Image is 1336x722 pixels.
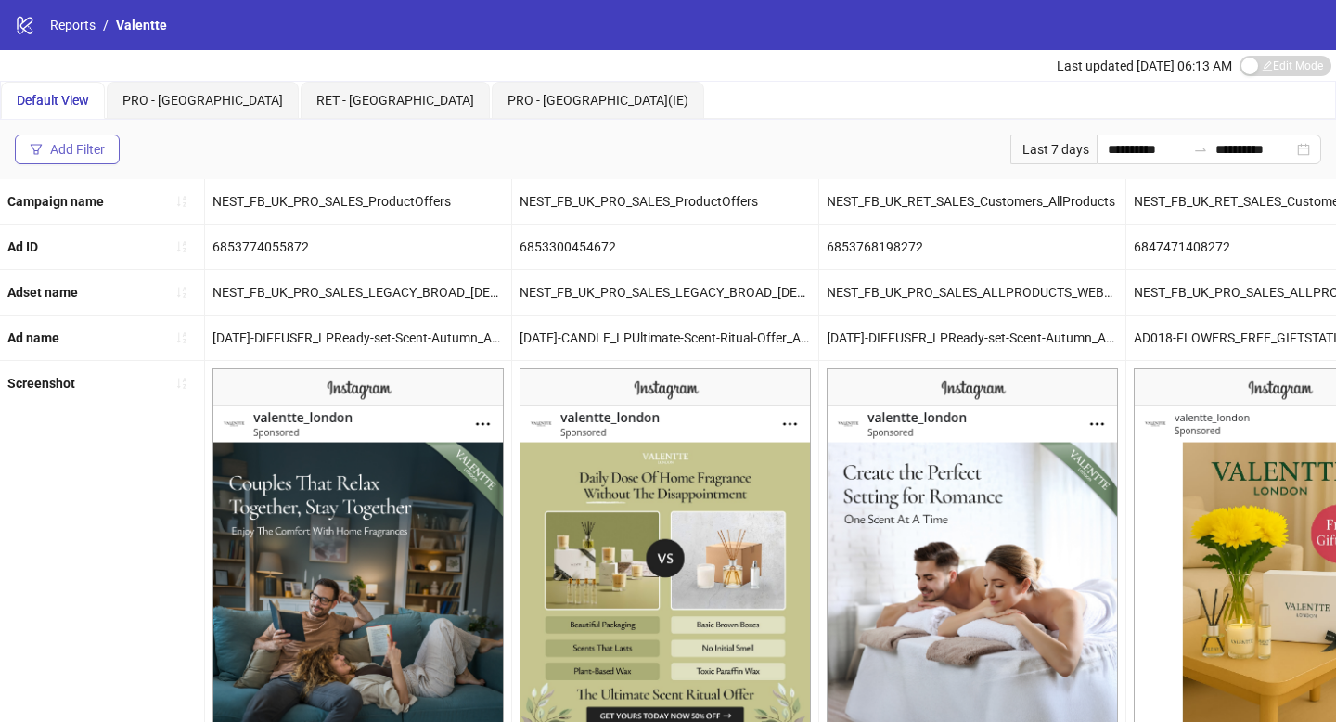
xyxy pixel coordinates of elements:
[512,316,818,360] div: [DATE]-CANDLE_LPUltimate-Scent-Ritual-Offer_AutumnPackOffer-comparison-img1_Product-Only_Offer_Pr...
[175,195,188,208] span: sort-ascending
[205,270,511,315] div: NEST_FB_UK_PRO_SALES_LEGACY_BROAD_[DEMOGRAPHIC_DATA]_A+_F_45+_28082025
[7,239,38,254] b: Ad ID
[1193,142,1208,157] span: to
[103,15,109,35] li: /
[7,285,78,300] b: Adset name
[205,225,511,269] div: 6853774055872
[30,143,43,156] span: filter
[7,376,75,391] b: Screenshot
[1193,142,1208,157] span: swap-right
[175,331,188,344] span: sort-ascending
[175,377,188,390] span: sort-ascending
[819,225,1125,269] div: 6853768198272
[205,316,511,360] div: [DATE]-DIFFUSER_LPReady-set-Scent-Autumn_AutumnPackOffer-Couples-Persona-CouplesThatRelaxTogether...
[116,18,167,32] span: Valentte
[7,194,104,209] b: Campaign name
[819,316,1125,360] div: [DATE]-DIFFUSER_LPReady-set-Scent-Autumn_AutumnPackOffer-Couples-Persona-CreateThePerfectSettingF...
[507,93,688,108] span: PRO - [GEOGRAPHIC_DATA](IE)
[512,225,818,269] div: 6853300454672
[175,240,188,253] span: sort-ascending
[50,142,105,157] div: Add Filter
[1057,58,1232,73] span: Last updated [DATE] 06:13 AM
[1010,135,1097,164] div: Last 7 days
[512,270,818,315] div: NEST_FB_UK_PRO_SALES_LEGACY_BROAD_[DEMOGRAPHIC_DATA]_A+_F_45+_28082025
[819,270,1125,315] div: NEST_FB_UK_PRO_SALES_ALLPRODUCTS_WEBSITEVISITORS_Existing_LapseCustomers_A+_ALLG_18-65_21082025
[205,179,511,224] div: NEST_FB_UK_PRO_SALES_ProductOffers
[7,330,59,345] b: Ad name
[175,286,188,299] span: sort-ascending
[819,179,1125,224] div: NEST_FB_UK_RET_SALES_Customers_AllProducts
[512,179,818,224] div: NEST_FB_UK_PRO_SALES_ProductOffers
[17,93,89,108] span: Default View
[46,15,99,35] a: Reports
[316,93,474,108] span: RET - [GEOGRAPHIC_DATA]
[122,93,283,108] span: PRO - [GEOGRAPHIC_DATA]
[15,135,120,164] button: Add Filter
